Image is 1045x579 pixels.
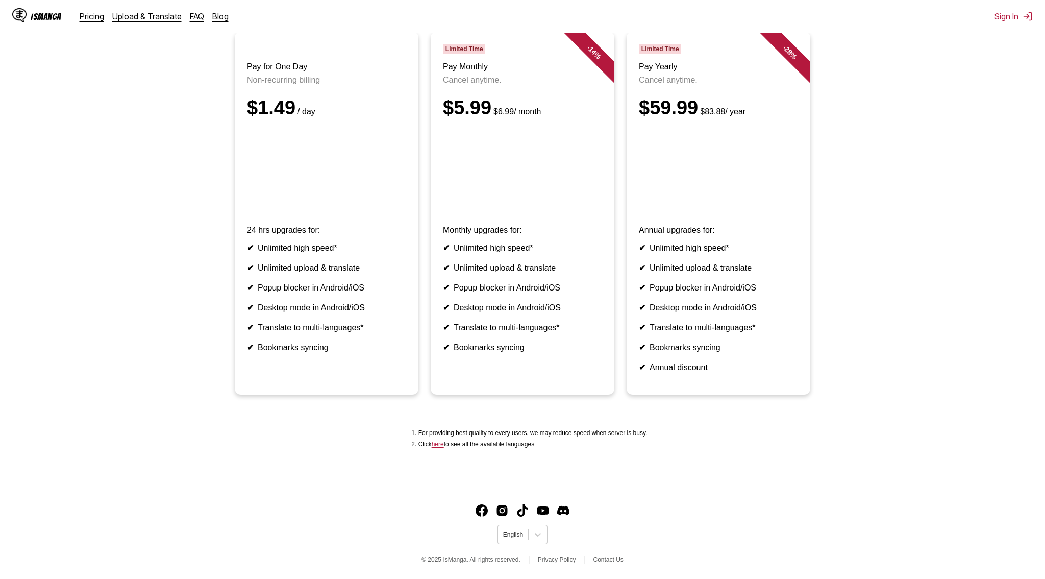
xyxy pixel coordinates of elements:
b: ✔ [247,343,254,352]
b: ✔ [639,303,645,312]
iframe: PayPal [443,131,602,199]
img: IsManga Discord [557,504,569,517]
a: FAQ [190,11,204,21]
a: Youtube [537,504,549,517]
b: ✔ [639,343,645,352]
img: IsManga TikTok [516,504,529,517]
a: Discord [557,504,569,517]
li: Desktop mode in Android/iOS [443,303,602,312]
li: Bookmarks syncing [443,343,602,352]
b: ✔ [247,244,254,252]
li: Translate to multi-languages* [443,323,602,332]
li: Popup blocker in Android/iOS [247,283,406,293]
div: - 14 % [563,21,625,83]
h3: Pay Monthly [443,62,602,71]
small: / day [295,107,315,116]
img: IsManga Facebook [476,504,488,517]
a: TikTok [516,504,529,517]
a: Instagram [496,504,508,517]
li: Unlimited upload & translate [639,263,798,273]
li: Unlimited high speed* [247,243,406,253]
s: $83.88 [700,107,725,116]
a: Available languages [432,441,444,448]
s: $6.99 [493,107,514,116]
b: ✔ [443,343,450,352]
a: Upload & Translate [112,11,182,21]
b: ✔ [443,303,450,312]
h3: Pay for One Day [247,62,406,71]
small: / month [491,107,541,116]
span: Limited Time [443,44,485,54]
p: Monthly upgrades for: [443,226,602,235]
div: - 28 % [759,21,820,83]
b: ✔ [443,244,450,252]
li: Unlimited high speed* [443,243,602,253]
div: $5.99 [443,97,602,119]
img: IsManga Instagram [496,504,508,517]
b: ✔ [247,263,254,272]
div: $1.49 [247,97,406,119]
small: / year [698,107,745,116]
li: Desktop mode in Android/iOS [639,303,798,312]
li: Bookmarks syncing [639,343,798,352]
b: ✔ [247,283,254,292]
b: ✔ [443,283,450,292]
b: ✔ [639,323,645,332]
span: © 2025 IsManga. All rights reserved. [421,556,520,563]
img: IsManga YouTube [537,504,549,517]
li: Popup blocker in Android/iOS [639,283,798,293]
input: Select language [503,531,505,538]
img: IsManga Logo [12,8,27,22]
img: Sign out [1023,11,1033,21]
b: ✔ [443,323,450,332]
li: Annual discount [639,363,798,372]
p: Cancel anytime. [443,76,602,85]
li: Unlimited upload & translate [443,263,602,273]
span: Limited Time [639,44,681,54]
p: Annual upgrades for: [639,226,798,235]
b: ✔ [639,244,645,252]
b: ✔ [639,283,645,292]
li: Popup blocker in Android/iOS [443,283,602,293]
b: ✔ [247,323,254,332]
p: Cancel anytime. [639,76,798,85]
li: Desktop mode in Android/iOS [247,303,406,312]
div: $59.99 [639,97,798,119]
p: Non-recurring billing [247,76,406,85]
li: Bookmarks syncing [247,343,406,352]
li: Click to see all the available languages [418,441,648,448]
li: Unlimited upload & translate [247,263,406,273]
b: ✔ [639,263,645,272]
b: ✔ [639,363,645,372]
iframe: PayPal [639,131,798,199]
p: 24 hrs upgrades for: [247,226,406,235]
b: ✔ [247,303,254,312]
button: Sign In [994,11,1033,21]
b: ✔ [443,263,450,272]
a: Pricing [80,11,104,21]
a: Blog [212,11,229,21]
iframe: PayPal [247,131,406,199]
a: Privacy Policy [538,556,576,563]
li: Translate to multi-languages* [639,323,798,332]
li: For providing best quality to every users, we may reduce speed when server is busy. [418,429,648,437]
li: Unlimited high speed* [639,243,798,253]
a: IsManga LogoIsManga [12,8,80,25]
div: IsManga [31,12,61,21]
h3: Pay Yearly [639,62,798,71]
a: Contact Us [593,556,623,563]
a: Facebook [476,504,488,517]
li: Translate to multi-languages* [247,323,406,332]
